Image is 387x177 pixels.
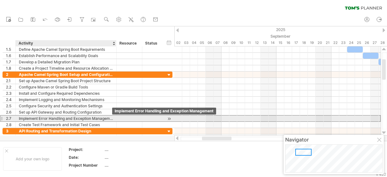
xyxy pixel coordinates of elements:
[339,40,347,46] div: Tuesday, 23 September 2025
[6,72,15,78] div: 2
[19,103,113,109] div: Configure Security and Authentication Settings
[19,53,113,59] div: Establish Performance and Scalability Goals
[347,40,355,46] div: Wednesday, 24 September 2025
[308,40,316,46] div: Friday, 19 September 2025
[119,40,139,46] div: Resource
[376,172,386,177] div: v 422
[190,40,198,46] div: Thursday, 4 September 2025
[6,115,15,121] div: 2.7
[19,78,113,84] div: Set up Apache Camel Spring Boot Project Structure
[6,109,15,115] div: 2.6
[6,46,15,52] div: 1.5
[19,46,113,52] div: Define Apache Camel Spring Boot Requirements
[69,155,103,160] div: Date:
[300,40,308,46] div: Thursday, 18 September 2025
[69,147,103,152] div: Project:
[19,90,113,96] div: Install and Configure Required Dependencies
[19,134,113,140] div: Identify API Routing Requirements and Patterns
[379,40,386,46] div: Sunday, 28 September 2025
[253,40,261,46] div: Friday, 12 September 2025
[276,40,284,46] div: Monday, 15 September 2025
[285,137,382,143] div: Navigator
[105,163,157,168] div: ....
[6,103,15,109] div: 2.5
[371,40,379,46] div: Saturday, 27 September 2025
[145,40,159,46] div: Status
[6,134,15,140] div: 3.1
[284,40,292,46] div: Tuesday, 16 September 2025
[363,40,371,46] div: Friday, 26 September 2025
[166,115,172,122] div: scroll to activity
[198,40,206,46] div: Friday, 5 September 2025
[269,40,276,46] div: Sunday, 14 September 2025
[19,115,113,121] div: Implement Error Handling and Exception Management
[3,147,62,171] div: Add your own logo
[6,78,15,84] div: 2.1
[6,59,15,65] div: 1.7
[206,40,214,46] div: Saturday, 6 September 2025
[245,40,253,46] div: Thursday, 11 September 2025
[355,40,363,46] div: Thursday, 25 September 2025
[19,97,113,103] div: Implement Logging and Monitoring Mechanisms
[6,128,15,134] div: 3
[214,40,221,46] div: Sunday, 7 September 2025
[19,84,113,90] div: Configure Maven or Gradle Build Tools
[331,40,339,46] div: Monday, 22 September 2025
[237,40,245,46] div: Wednesday, 10 September 2025
[6,53,15,59] div: 1.6
[221,40,229,46] div: Monday, 8 September 2025
[19,40,113,46] div: Activity
[19,65,113,71] div: Create a Project Timeline and Resource Allocation Plan
[19,128,113,134] div: API Routing and Transformation Design
[174,40,182,46] div: Tuesday, 2 September 2025
[6,65,15,71] div: 1.8
[6,90,15,96] div: 2.3
[19,59,113,65] div: Develop a Detailed Migration Plan
[105,147,157,152] div: ....
[19,109,113,115] div: Set up API Gateway and Routing Configuration
[69,163,103,168] div: Project Number
[112,108,216,115] div: Implement Error Handling and Exception Management
[292,40,300,46] div: Wednesday, 17 September 2025
[324,40,331,46] div: Sunday, 21 September 2025
[105,155,157,160] div: ....
[261,40,269,46] div: Saturday, 13 September 2025
[182,40,190,46] div: Wednesday, 3 September 2025
[19,72,113,78] div: Apache Camel Spring Boot Setup and Configuration
[6,122,15,128] div: 2.8
[316,40,324,46] div: Saturday, 20 September 2025
[6,97,15,103] div: 2.4
[229,40,237,46] div: Tuesday, 9 September 2025
[19,122,113,128] div: Create Test Framework and Initial Test Cases
[6,84,15,90] div: 2.2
